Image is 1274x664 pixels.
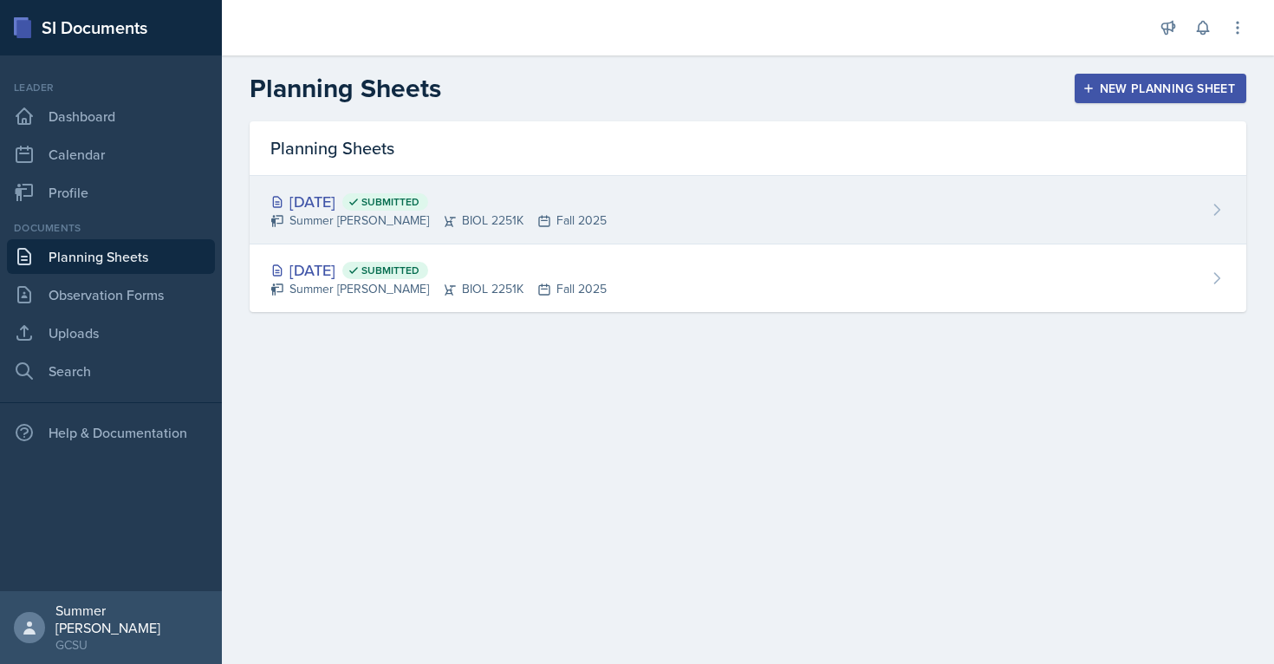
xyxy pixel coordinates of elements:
[250,121,1246,176] div: Planning Sheets
[270,280,607,298] div: Summer [PERSON_NAME] BIOL 2251K Fall 2025
[7,175,215,210] a: Profile
[250,176,1246,244] a: [DATE] Submitted Summer [PERSON_NAME]BIOL 2251KFall 2025
[270,258,607,282] div: [DATE]
[361,195,419,209] span: Submitted
[7,220,215,236] div: Documents
[7,80,215,95] div: Leader
[361,264,419,277] span: Submitted
[7,277,215,312] a: Observation Forms
[55,636,208,654] div: GCSU
[250,244,1246,312] a: [DATE] Submitted Summer [PERSON_NAME]BIOL 2251KFall 2025
[1075,74,1246,103] button: New Planning Sheet
[7,415,215,450] div: Help & Documentation
[7,99,215,133] a: Dashboard
[270,190,607,213] div: [DATE]
[7,137,215,172] a: Calendar
[55,602,208,636] div: Summer [PERSON_NAME]
[1086,81,1235,95] div: New Planning Sheet
[7,316,215,350] a: Uploads
[7,354,215,388] a: Search
[270,212,607,230] div: Summer [PERSON_NAME] BIOL 2251K Fall 2025
[7,239,215,274] a: Planning Sheets
[250,73,441,104] h2: Planning Sheets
